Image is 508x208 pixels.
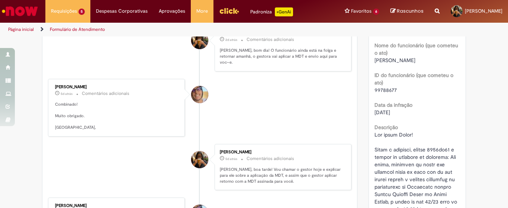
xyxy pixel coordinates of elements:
[196,7,208,15] span: More
[55,102,179,131] p: Combinado! Muito obrigado. [GEOGRAPHIC_DATA],
[225,38,237,42] span: 2d atrás
[374,42,458,56] b: Nome do funcionário (que cometeu o ato)
[225,157,237,161] span: 5d atrás
[220,167,344,184] p: [PERSON_NAME], boa tarde! Vou chamar o gestor hoje e explicar para ele sobre a aplicação da MDT, ...
[247,36,294,43] small: Comentários adicionais
[159,7,185,15] span: Aprovações
[191,86,208,103] div: Pedro Henrique De Oliveira Alves
[275,7,293,16] p: +GenAi
[55,85,179,89] div: [PERSON_NAME]
[374,57,415,64] span: [PERSON_NAME]
[374,87,397,93] span: 99788677
[351,7,372,15] span: Favoritos
[374,72,453,86] b: ID do funcionário (que cometeu o ato)
[1,4,39,19] img: ServiceNow
[374,102,412,108] b: Data da infração
[191,151,208,168] div: Gabriela Mourao Claudino
[220,48,344,65] p: [PERSON_NAME], bom dia! O funcionário ainda está na folga e retornar amanhã, o gestora vai aplica...
[61,92,73,96] span: 5d atrás
[465,8,502,14] span: [PERSON_NAME]
[397,7,424,15] span: Rascunhos
[55,204,179,208] div: [PERSON_NAME]
[247,156,294,162] small: Comentários adicionais
[250,7,293,16] div: Padroniza
[82,90,129,97] small: Comentários adicionais
[373,9,379,15] span: 6
[225,157,237,161] time: 26/09/2025 12:34:50
[219,5,239,16] img: click_logo_yellow_360x200.png
[220,150,344,154] div: [PERSON_NAME]
[51,7,77,15] span: Requisições
[374,124,398,131] b: Descrição
[96,7,148,15] span: Despesas Corporativas
[390,8,424,15] a: Rascunhos
[78,9,85,15] span: 5
[6,23,333,36] ul: Trilhas de página
[191,32,208,49] div: Gabriela Mourao Claudino
[374,109,390,116] span: [DATE]
[8,26,34,32] a: Página inicial
[50,26,105,32] a: Formulário de Atendimento
[61,92,73,96] time: 26/09/2025 13:49:15
[225,38,237,42] time: 29/09/2025 09:09:22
